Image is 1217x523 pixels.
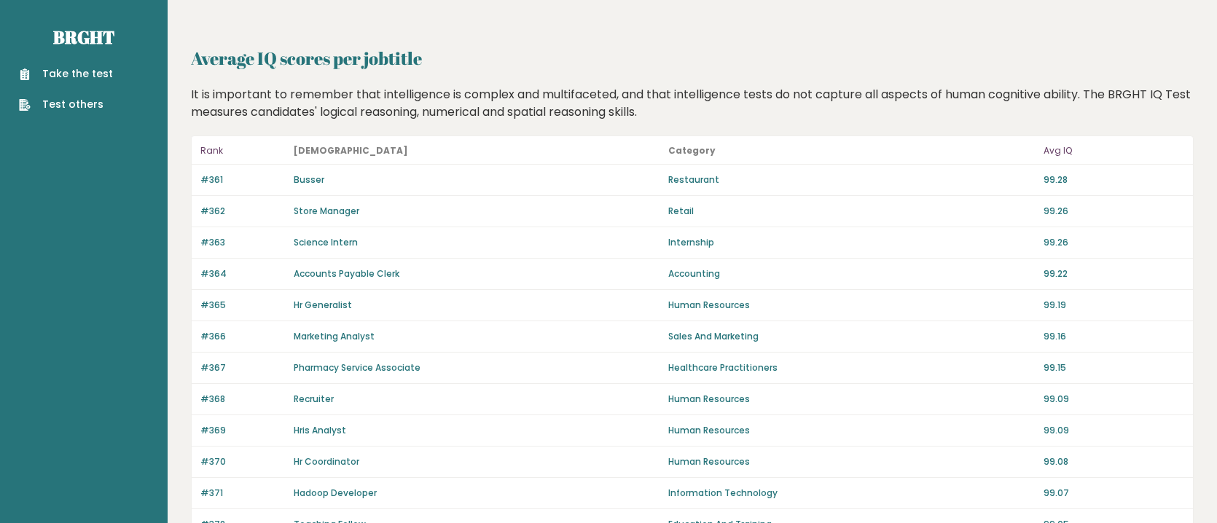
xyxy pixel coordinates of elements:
p: Avg IQ [1044,142,1184,160]
a: Accounts Payable Clerk [294,267,399,280]
p: Healthcare Practitioners [668,361,1034,374]
p: #369 [200,424,285,437]
p: Internship [668,236,1034,249]
a: Hr Coordinator [294,455,359,468]
p: 99.22 [1044,267,1184,280]
p: Human Resources [668,455,1034,468]
p: 99.08 [1044,455,1184,468]
p: 99.09 [1044,393,1184,406]
p: #368 [200,393,285,406]
p: 99.28 [1044,173,1184,186]
p: 99.07 [1044,487,1184,500]
a: Take the test [19,66,113,82]
p: Human Resources [668,393,1034,406]
a: Marketing Analyst [294,330,375,342]
a: Recruiter [294,393,334,405]
p: #366 [200,330,285,343]
p: Information Technology [668,487,1034,500]
p: Retail [668,205,1034,218]
p: 99.19 [1044,299,1184,312]
a: Store Manager [294,205,359,217]
p: Sales And Marketing [668,330,1034,343]
a: Hr Generalist [294,299,352,311]
a: Hris Analyst [294,424,346,436]
a: Hadoop Developer [294,487,377,499]
b: Category [668,144,716,157]
p: #364 [200,267,285,280]
p: 99.09 [1044,424,1184,437]
p: 99.26 [1044,236,1184,249]
p: Accounting [668,267,1034,280]
p: Rank [200,142,285,160]
div: It is important to remember that intelligence is complex and multifaceted, and that intelligence ... [186,86,1200,121]
a: Pharmacy Service Associate [294,361,420,374]
p: 99.16 [1044,330,1184,343]
p: #370 [200,455,285,468]
p: #363 [200,236,285,249]
a: Test others [19,97,113,112]
b: [DEMOGRAPHIC_DATA] [294,144,408,157]
p: #365 [200,299,285,312]
a: Brght [53,25,114,49]
h2: Average IQ scores per jobtitle [191,45,1194,71]
a: Busser [294,173,324,186]
p: #371 [200,487,285,500]
p: #367 [200,361,285,374]
p: Restaurant [668,173,1034,186]
a: Science Intern [294,236,358,248]
p: Human Resources [668,424,1034,437]
p: 99.15 [1044,361,1184,374]
p: Human Resources [668,299,1034,312]
p: #361 [200,173,285,186]
p: 99.26 [1044,205,1184,218]
p: #362 [200,205,285,218]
